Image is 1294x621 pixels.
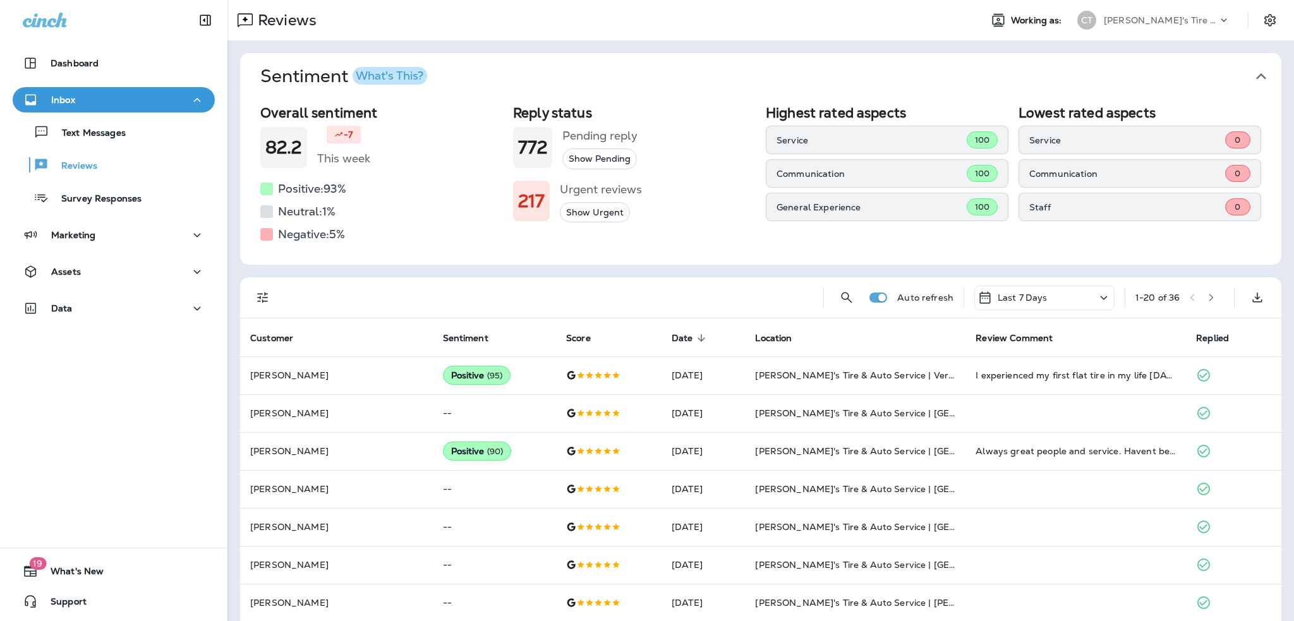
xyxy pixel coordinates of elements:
span: [PERSON_NAME]'s Tire & Auto Service | [GEOGRAPHIC_DATA] [755,521,1032,533]
td: -- [433,508,557,546]
td: [DATE] [662,470,745,508]
button: 19What's New [13,558,215,584]
button: Data [13,296,215,321]
span: Review Comment [976,332,1069,344]
div: SentimentWhat's This? [240,100,1281,265]
h5: Neutral: 1 % [278,202,336,222]
span: ( 95 ) [487,370,503,381]
button: Marketing [13,222,215,248]
div: What's This? [356,70,423,81]
span: Score [566,333,591,344]
span: [PERSON_NAME]'s Tire & Auto Service | Verot [755,370,957,381]
span: 0 [1235,135,1240,145]
p: Last 7 Days [998,292,1048,303]
p: Dashboard [51,58,99,68]
h5: Urgent reviews [560,179,642,200]
h1: Sentiment [260,66,427,87]
span: Sentiment [443,332,505,344]
h5: Negative: 5 % [278,224,345,244]
p: Text Messages [49,128,126,140]
span: 100 [975,168,989,179]
div: Positive [443,442,512,461]
span: [PERSON_NAME]'s Tire & Auto Service | [GEOGRAPHIC_DATA] [755,559,1032,570]
p: Inbox [51,95,75,105]
h2: Reply status [513,105,756,121]
span: Location [755,332,808,344]
p: Auto refresh [897,292,953,303]
span: Working as: [1011,15,1065,26]
p: Data [51,303,73,313]
button: Settings [1259,9,1281,32]
td: -- [433,546,557,584]
p: Reviews [253,11,317,30]
span: [PERSON_NAME]'s Tire & Auto Service | [GEOGRAPHIC_DATA] [755,445,1032,457]
p: Communication [777,169,967,179]
button: Inbox [13,87,215,112]
span: Replied [1196,333,1229,344]
p: Survey Responses [49,193,142,205]
div: I experienced my first flat tire in my life today! I’m 53 years old today and my husband just so ... [976,369,1176,382]
h1: 82.2 [265,137,302,158]
p: [PERSON_NAME] [250,370,423,380]
span: 100 [975,135,989,145]
td: [DATE] [662,394,745,432]
span: Review Comment [976,333,1053,344]
p: Service [777,135,967,145]
span: [PERSON_NAME]'s Tire & Auto Service | [PERSON_NAME] [755,597,1012,608]
td: [DATE] [662,508,745,546]
td: [DATE] [662,432,745,470]
p: [PERSON_NAME] [250,446,423,456]
div: CT [1077,11,1096,30]
h5: This week [317,148,370,169]
span: Customer [250,332,310,344]
button: Show Pending [562,148,637,169]
span: What's New [38,566,104,581]
span: Date [672,332,710,344]
button: Reviews [13,152,215,178]
p: Reviews [49,160,97,172]
span: Customer [250,333,293,344]
td: [DATE] [662,356,745,394]
p: [PERSON_NAME] [250,408,423,418]
td: [DATE] [662,546,745,584]
button: Export as CSV [1245,285,1270,310]
span: Score [566,332,607,344]
p: Marketing [51,230,95,240]
span: [PERSON_NAME]'s Tire & Auto Service | [GEOGRAPHIC_DATA] [755,483,1032,495]
h2: Overall sentiment [260,105,503,121]
button: Support [13,589,215,614]
td: -- [433,470,557,508]
p: Staff [1029,202,1225,212]
span: Location [755,333,792,344]
button: Show Urgent [560,202,630,223]
button: Search Reviews [834,285,859,310]
span: ( 90 ) [487,446,504,457]
div: Positive [443,366,511,385]
p: [PERSON_NAME] [250,522,423,532]
span: Sentiment [443,333,488,344]
p: [PERSON_NAME] [250,484,423,494]
span: [PERSON_NAME]'s Tire & Auto Service | [GEOGRAPHIC_DATA] [755,407,1032,419]
h5: Pending reply [562,126,638,146]
button: Collapse Sidebar [188,8,223,33]
h1: 772 [518,137,547,158]
button: Dashboard [13,51,215,76]
p: Service [1029,135,1225,145]
h1: 217 [518,191,545,212]
button: Text Messages [13,119,215,145]
span: 100 [975,202,989,212]
p: General Experience [777,202,967,212]
span: 0 [1235,202,1240,212]
h5: Positive: 93 % [278,179,346,199]
span: 0 [1235,168,1240,179]
button: What's This? [353,67,427,85]
span: Date [672,333,693,344]
p: Communication [1029,169,1225,179]
h2: Lowest rated aspects [1019,105,1261,121]
p: Assets [51,267,81,277]
div: 1 - 20 of 36 [1135,292,1180,303]
button: Assets [13,259,215,284]
p: -7 [344,128,353,141]
p: [PERSON_NAME] [250,598,423,608]
div: Always great people and service. Havent been there in a couple years and ended up being there 3 t... [976,445,1176,457]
